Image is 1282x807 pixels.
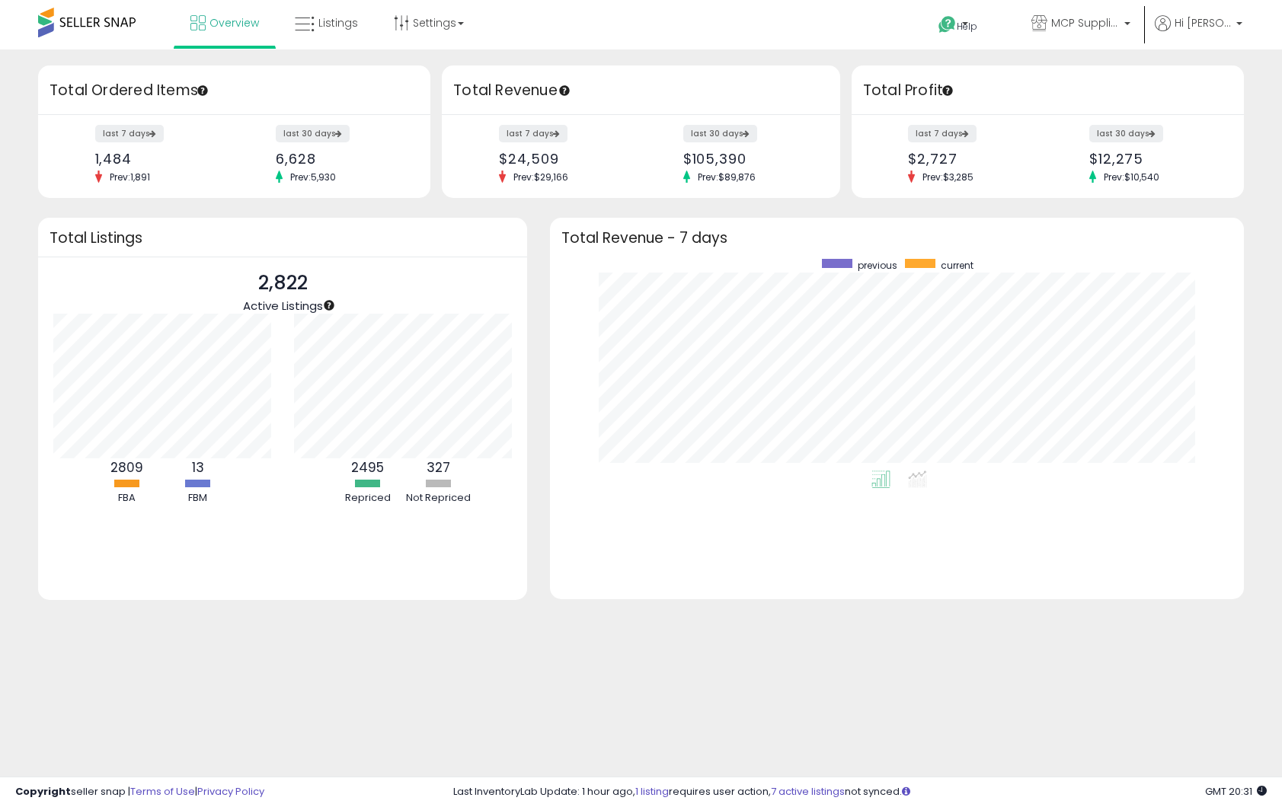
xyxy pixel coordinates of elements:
[908,151,1036,167] div: $2,727
[908,125,977,142] label: last 7 days
[50,232,516,244] h3: Total Listings
[915,171,981,183] span: Prev: $3,285
[102,171,158,183] span: Prev: 1,891
[404,491,473,506] div: Not Repriced
[322,298,336,312] div: Tooltip anchor
[690,171,763,183] span: Prev: $89,876
[243,298,323,314] span: Active Listings
[499,151,629,167] div: $24,509
[1155,15,1242,49] a: Hi [PERSON_NAME]
[93,491,161,506] div: FBA
[196,84,209,97] div: Tooltip anchor
[209,15,259,30] span: Overview
[95,125,164,142] label: last 7 days
[1175,15,1232,30] span: Hi [PERSON_NAME]
[110,458,143,477] b: 2809
[1096,171,1167,183] span: Prev: $10,540
[95,151,223,167] div: 1,484
[243,269,323,298] p: 2,822
[334,491,402,506] div: Repriced
[957,20,977,33] span: Help
[941,259,973,272] span: current
[499,125,567,142] label: last 7 days
[941,84,954,97] div: Tooltip anchor
[351,458,384,477] b: 2495
[1089,151,1217,167] div: $12,275
[283,171,344,183] span: Prev: 5,930
[683,151,814,167] div: $105,390
[427,458,450,477] b: 327
[938,15,957,34] i: Get Help
[858,259,897,272] span: previous
[506,171,576,183] span: Prev: $29,166
[50,80,419,101] h3: Total Ordered Items
[276,151,404,167] div: 6,628
[1051,15,1120,30] span: MCP Supplies
[318,15,358,30] span: Listings
[276,125,350,142] label: last 30 days
[926,4,1007,49] a: Help
[558,84,571,97] div: Tooltip anchor
[192,458,204,477] b: 13
[453,80,829,101] h3: Total Revenue
[863,80,1232,101] h3: Total Profit
[164,491,232,506] div: FBM
[561,232,1232,244] h3: Total Revenue - 7 days
[1089,125,1163,142] label: last 30 days
[683,125,757,142] label: last 30 days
